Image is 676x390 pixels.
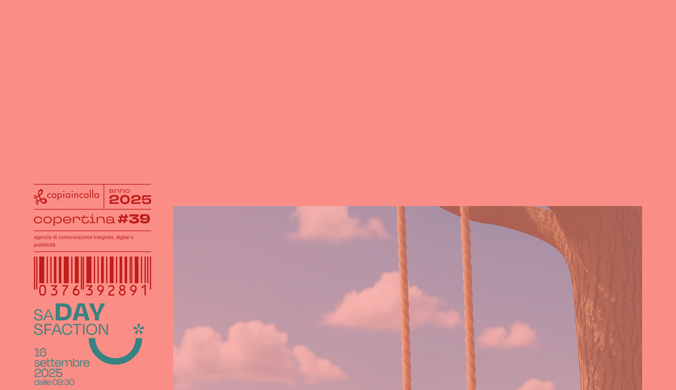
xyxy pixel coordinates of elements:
[34,234,151,249] h1: agenzia di comunicazione integrata, digital e pubblicità
[109,192,152,208] tspan: 2025
[109,186,130,195] tspan: anno
[118,211,150,228] tspan: #39
[33,211,115,227] tspan: copertina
